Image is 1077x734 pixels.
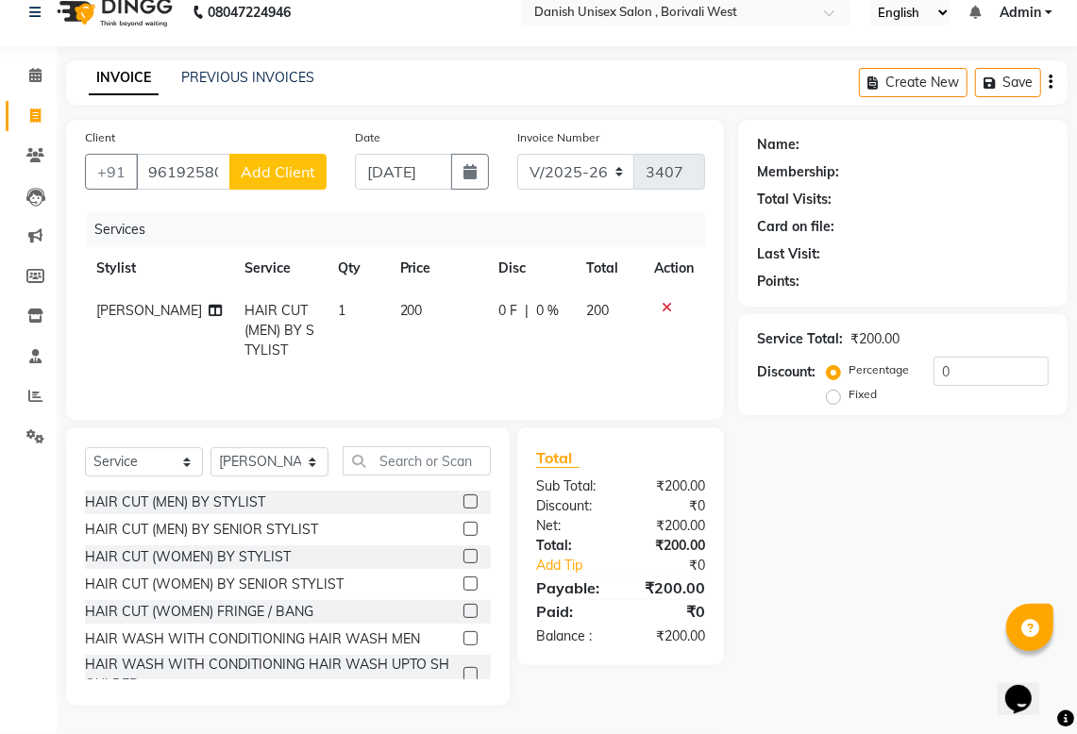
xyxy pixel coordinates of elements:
span: Total [536,448,580,468]
div: HAIR CUT (MEN) BY STYLIST [85,492,265,512]
span: 200 [400,302,423,319]
div: Discount: [757,362,816,382]
div: Sub Total: [522,476,621,496]
input: Search by Name/Mobile/Email/Code [136,154,230,190]
div: HAIR CUT (WOMEN) BY SENIOR STYLIST [85,575,344,594]
div: ₹200.00 [621,516,720,536]
div: ₹200.00 [621,576,720,599]
th: Qty [327,247,388,290]
button: Create New [859,68,968,97]
div: HAIR CUT (MEN) BY SENIOR STYLIST [85,520,318,540]
div: Payable: [522,576,621,599]
th: Service [233,247,327,290]
span: 1 [338,302,345,319]
div: Name: [757,135,799,155]
div: ₹200.00 [850,329,900,349]
button: Save [975,68,1041,97]
span: Add Client [241,162,315,181]
div: ₹200.00 [621,476,720,496]
label: Client [85,129,115,146]
div: HAIR WASH WITH CONDITIONING HAIR WASH UPTO SHOULDER [85,655,456,694]
div: Total Visits: [757,190,832,209]
div: Last Visit: [757,244,820,264]
iframe: chat widget [998,659,1058,715]
div: Balance : [522,626,621,646]
div: ₹0 [637,556,719,576]
span: | [525,301,529,321]
label: Percentage [849,361,909,378]
span: Admin [1000,3,1041,23]
a: Add Tip [522,556,637,576]
button: Add Client [229,154,327,190]
th: Total [575,247,643,290]
div: Card on file: [757,217,834,237]
th: Price [389,247,488,290]
th: Action [643,247,705,290]
div: Points: [757,272,799,292]
th: Disc [487,247,575,290]
div: HAIR CUT (WOMEN) BY STYLIST [85,547,291,567]
label: Invoice Number [517,129,599,146]
input: Search or Scan [343,446,491,475]
div: Discount: [522,496,621,516]
span: 0 F [498,301,517,321]
span: HAIR CUT (MEN) BY STYLIST [244,302,314,359]
div: ₹200.00 [621,536,720,556]
th: Stylist [85,247,233,290]
span: 200 [586,302,609,319]
span: 0 % [536,301,559,321]
div: Services [87,212,719,247]
div: Service Total: [757,329,843,349]
span: [PERSON_NAME] [96,302,202,319]
a: PREVIOUS INVOICES [181,69,314,86]
label: Date [355,129,380,146]
div: ₹0 [621,496,720,516]
div: Membership: [757,162,839,182]
div: HAIR CUT (WOMEN) FRINGE / BANG [85,602,313,622]
label: Fixed [849,386,877,403]
div: ₹0 [621,600,720,623]
div: Net: [522,516,621,536]
div: ₹200.00 [621,626,720,646]
button: +91 [85,154,138,190]
div: HAIR WASH WITH CONDITIONING HAIR WASH MEN [85,629,420,649]
div: Paid: [522,600,621,623]
a: INVOICE [89,61,159,95]
div: Total: [522,536,621,556]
